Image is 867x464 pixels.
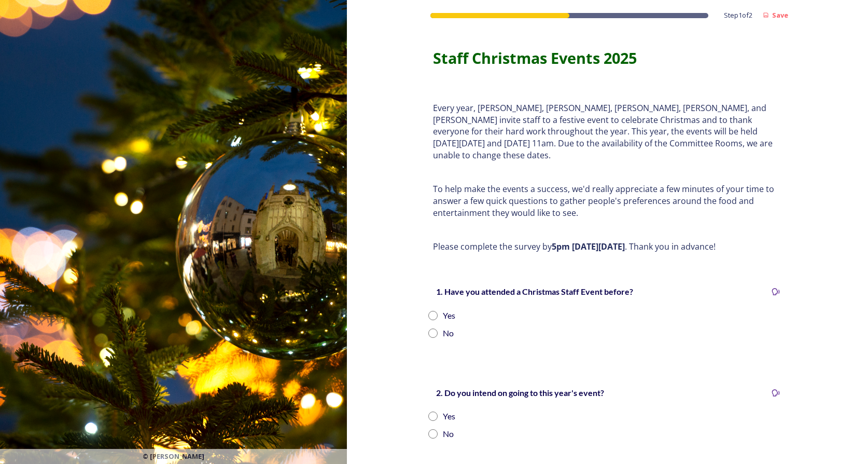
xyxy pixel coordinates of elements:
div: No [443,327,454,339]
strong: Staff Christmas Events 2025 [433,48,637,68]
div: Yes [443,410,455,422]
div: Yes [443,309,455,322]
strong: 5pm [DATE][DATE] [552,241,625,252]
span: © [PERSON_NAME] [143,452,204,461]
span: Step 1 of 2 [724,10,752,20]
strong: 1. Have you attended a Christmas Staff Event before? [436,286,633,296]
p: To help make the events a success, we'd really appreciate a few minutes of your time to answer a ... [433,183,780,219]
p: Every year, [PERSON_NAME], [PERSON_NAME], [PERSON_NAME], [PERSON_NAME], and [PERSON_NAME] invite ... [433,102,780,161]
div: No [443,428,454,440]
strong: Save [772,10,788,20]
p: Please complete the survey by . Thank you in advance! [433,241,780,253]
strong: 2. Do you intend on going to this year's event? [436,388,604,398]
